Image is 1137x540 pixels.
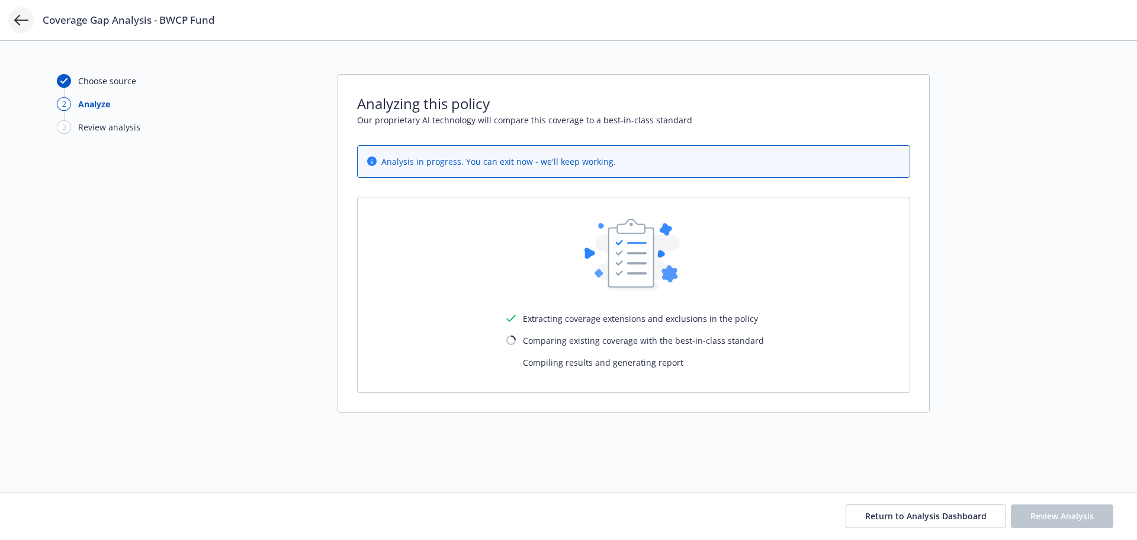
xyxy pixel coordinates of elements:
div: 2 [57,97,71,111]
div: Analyze [78,98,110,110]
button: Return to Analysis Dashboard [846,504,1006,528]
div: Review analysis [78,121,140,133]
span: Extracting coverage extensions and exclusions in the policy [523,312,758,325]
div: Choose source [78,75,136,87]
span: Coverage Gap Analysis - BWCP Fund [43,13,215,27]
span: Review Analysis [1030,510,1094,522]
span: Analyzing this policy [357,94,910,114]
button: Review Analysis [1011,504,1113,528]
span: Comparing existing coverage with the best-in-class standard [523,334,764,347]
span: Our proprietary AI technology will compare this coverage to a best-in-class standard [357,114,910,126]
span: Return to Analysis Dashboard [865,510,987,522]
div: 3 [57,120,71,134]
span: Analysis in progress. You can exit now - we'll keep working. [381,155,616,168]
span: Compiling results and generating report [523,356,683,369]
